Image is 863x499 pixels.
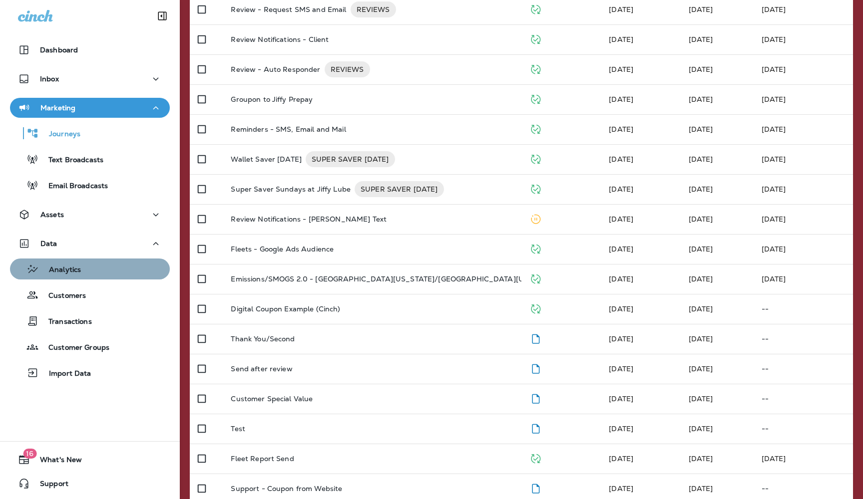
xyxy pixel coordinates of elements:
span: Jennifer Welch [609,35,633,44]
td: [DATE] [754,84,853,114]
td: [DATE] [754,24,853,54]
span: Jennifer Welch [609,424,633,433]
button: Support [10,474,170,494]
p: Assets [40,211,64,219]
p: Customers [38,291,86,301]
span: Draft [529,393,542,402]
p: Dashboard [40,46,78,54]
button: Customers [10,284,170,305]
span: Developer Integrations [609,5,633,14]
p: Thank You/Second [231,335,295,343]
p: Super Saver Sundays at Jiffy Lube [231,181,351,197]
td: [DATE] [754,204,853,234]
td: [DATE] [754,444,853,474]
div: REVIEWS [351,1,396,17]
span: Justin Rae [689,304,713,313]
div: SUPER SAVER [DATE] [355,181,444,197]
span: What's New [30,456,82,468]
span: Unknown [609,274,633,283]
span: Unknown [689,245,713,253]
span: Published [529,94,542,103]
span: Published [529,154,542,163]
span: Draft [529,333,542,342]
p: Emissions/SMOGS 2.0 - [GEOGRAPHIC_DATA][US_STATE]/[GEOGRAPHIC_DATA][US_STATE] [231,275,557,283]
button: Analytics [10,258,170,279]
span: Shire Marketing [609,454,633,463]
span: Shire Marketing [689,334,713,343]
span: SUPER SAVER [DATE] [355,184,444,194]
span: REVIEWS [351,4,396,14]
span: Published [529,184,542,193]
span: 16 [23,449,36,459]
button: Transactions [10,310,170,331]
button: Inbox [10,69,170,89]
p: Import Data [39,369,91,379]
p: Review - Auto Responder [231,61,320,77]
span: Michelle Anderson [609,484,633,493]
p: Email Broadcasts [38,182,108,191]
p: Groupon to Jiffy Prepay [231,95,313,103]
p: Data [40,240,57,248]
p: -- [762,335,845,343]
div: SUPER SAVER [DATE] [306,151,395,167]
div: REVIEWS [325,61,370,77]
p: Marketing [40,104,75,112]
p: Review Notifications - Client [231,35,329,43]
span: Shire Marketing [689,155,713,164]
td: [DATE] [754,174,853,204]
span: Published [529,273,542,282]
span: Published [529,34,542,43]
span: Support [30,480,68,492]
span: Draft [529,363,542,372]
p: Reminders - SMS, Email and Mail [231,125,346,133]
p: -- [762,365,845,373]
td: [DATE] [754,144,853,174]
span: Jennifer Welch [689,65,713,74]
span: Shire Marketing [609,334,633,343]
p: -- [762,425,845,433]
p: Text Broadcasts [38,156,103,165]
span: Jennifer Welch [689,424,713,433]
p: -- [762,485,845,493]
td: [DATE] [754,54,853,84]
span: Unknown [689,274,713,283]
p: -- [762,305,845,313]
span: REVIEWS [325,64,370,74]
button: Collapse Sidebar [148,6,176,26]
span: Draft [529,423,542,432]
span: Jennifer Welch [609,215,633,224]
p: Journeys [39,130,80,139]
span: Michelle Anderson [609,364,633,373]
span: SUPER SAVER [DATE] [306,154,395,164]
span: Shire Marketing [689,185,713,194]
span: Shire Marketing [609,125,633,134]
span: Michelle Anderson [689,484,713,493]
span: Shire Marketing [689,394,713,403]
p: -- [762,395,845,403]
p: Send after review [231,365,292,373]
span: Paused [529,214,542,223]
span: Shire Marketing [689,95,713,104]
p: Analytics [39,265,81,275]
p: Transactions [38,317,92,327]
p: Digital Coupon Example (Cinch) [231,305,340,313]
span: Published [529,4,542,13]
p: Review - Request SMS and Email [231,1,346,17]
span: Jennifer Welch [689,215,713,224]
button: Text Broadcasts [10,149,170,170]
p: Support - Coupon from Website [231,485,342,493]
button: Marketing [10,98,170,118]
p: Fleet Report Send [231,455,294,463]
span: Published [529,244,542,252]
span: Draft [529,483,542,492]
span: Unknown [689,454,713,463]
td: [DATE] [754,234,853,264]
span: Published [529,453,542,462]
p: Fleets - Google Ads Audience [231,245,334,253]
button: Journeys [10,123,170,144]
span: Jennifer Welch [689,5,713,14]
span: Shire Marketing [609,185,633,194]
span: Shire Marketing [609,155,633,164]
span: Shire Marketing [689,35,713,44]
p: Wallet Saver [DATE] [231,151,302,167]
